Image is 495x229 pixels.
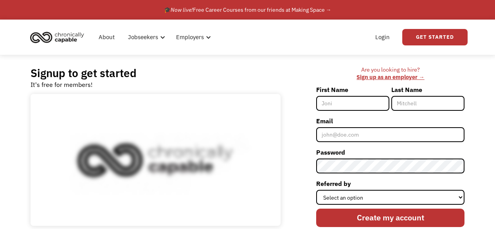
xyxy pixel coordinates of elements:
[28,29,86,46] img: Chronically Capable logo
[94,25,119,50] a: About
[316,177,464,190] label: Referred by
[176,32,204,42] div: Employers
[28,29,90,46] a: home
[316,146,464,159] label: Password
[402,29,468,45] a: Get Started
[171,6,193,13] em: Now live!
[391,83,464,96] label: Last Name
[356,73,424,81] a: Sign up as an employer →
[164,5,331,14] div: 🎓 Free Career Courses from our friends at Making Space →
[391,96,464,111] input: Mitchell
[316,115,464,127] label: Email
[123,25,167,50] div: Jobseekers
[316,209,464,227] input: Create my account
[128,32,158,42] div: Jobseekers
[316,66,464,81] div: Are you looking to hire? ‍
[316,96,389,111] input: Joni
[171,25,213,50] div: Employers
[31,66,137,80] h2: Signup to get started
[371,25,394,50] a: Login
[316,83,389,96] label: First Name
[316,127,464,142] input: john@doe.com
[31,80,93,89] div: It's free for members!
